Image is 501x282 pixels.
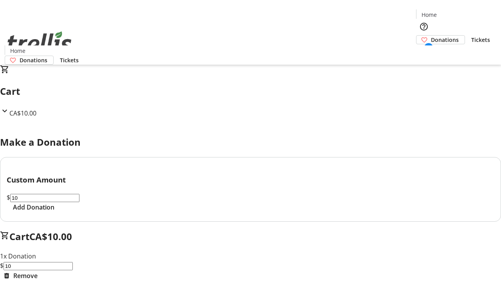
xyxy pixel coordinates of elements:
span: Home [10,47,25,55]
input: Donation Amount [4,262,73,270]
span: CA$10.00 [29,230,72,243]
span: Tickets [471,36,490,44]
button: Add Donation [7,202,61,212]
span: $ [7,193,10,202]
span: Donations [20,56,47,64]
span: Remove [13,271,38,280]
a: Tickets [465,36,496,44]
a: Donations [416,35,465,44]
span: CA$10.00 [9,109,36,117]
a: Home [416,11,442,19]
a: Home [5,47,30,55]
a: Tickets [54,56,85,64]
button: Help [416,19,432,34]
span: Donations [431,36,459,44]
img: Orient E2E Organization vjlQ4Jt33u's Logo [5,23,74,62]
h3: Custom Amount [7,174,494,185]
a: Donations [5,56,54,65]
span: Add Donation [13,202,54,212]
input: Donation Amount [10,194,79,202]
button: Cart [416,44,432,60]
span: Home [422,11,437,19]
span: Tickets [60,56,79,64]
